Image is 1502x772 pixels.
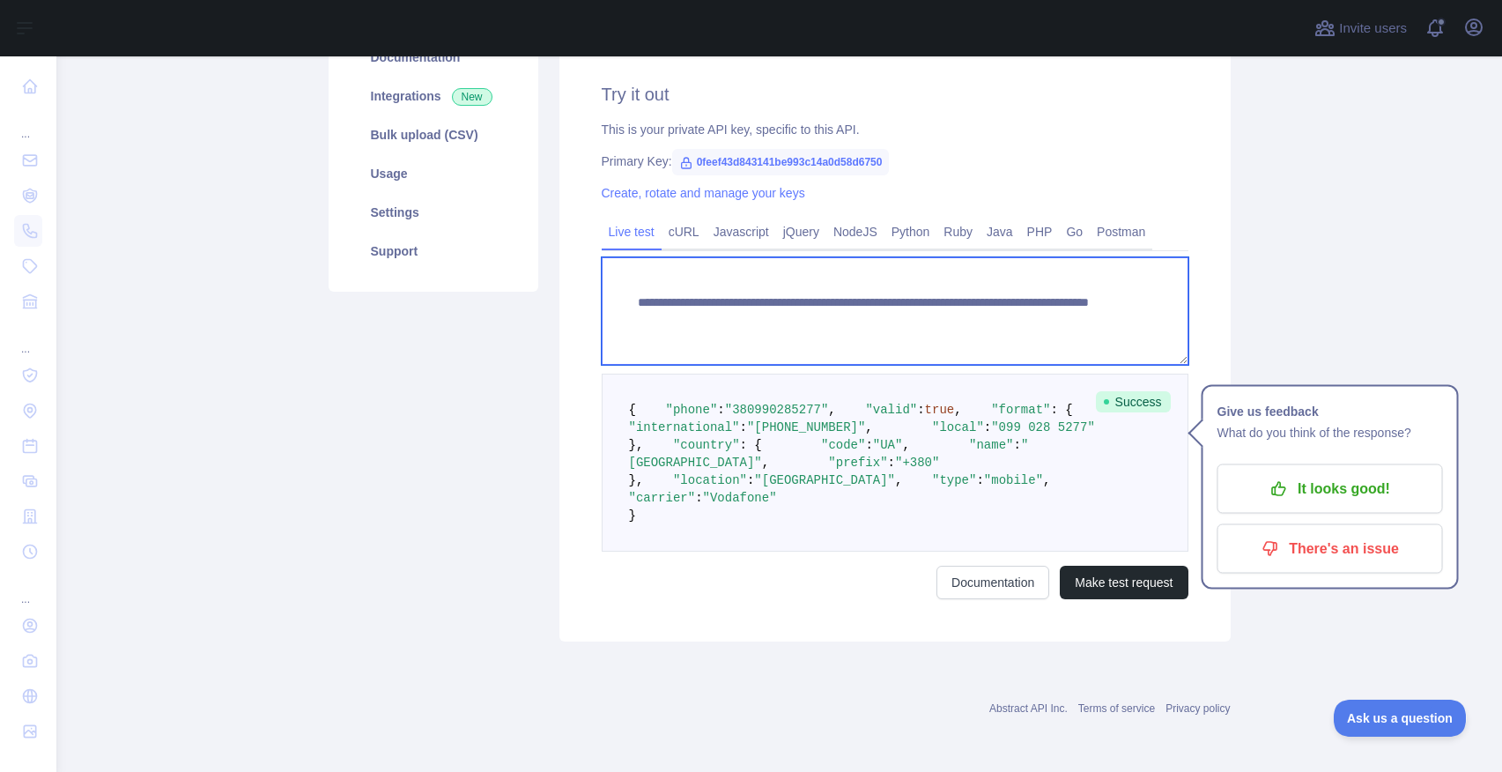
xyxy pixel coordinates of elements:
span: "format" [991,403,1050,417]
span: }, [629,438,644,452]
iframe: Toggle Customer Support [1334,700,1467,737]
span: , [902,438,909,452]
span: : { [740,438,762,452]
span: Invite users [1339,19,1407,39]
a: Settings [350,193,517,232]
a: PHP [1020,218,1060,246]
span: "country" [673,438,740,452]
span: "Vodafone" [703,491,777,505]
h1: Give us feedback [1217,401,1443,422]
a: jQuery [776,218,826,246]
h2: Try it out [602,82,1188,107]
span: "type" [932,473,976,487]
div: ... [14,106,42,141]
div: Primary Key: [602,152,1188,170]
span: "prefix" [828,456,887,470]
span: : [695,491,702,505]
span: New [452,88,492,106]
a: Go [1059,218,1090,246]
span: "location" [673,473,747,487]
a: Terms of service [1078,702,1155,715]
span: : [865,438,872,452]
span: : [1013,438,1020,452]
span: , [895,473,902,487]
span: : [740,420,747,434]
span: : [984,420,991,434]
span: "099 028 5277" [991,420,1095,434]
a: cURL [662,218,707,246]
a: Create, rotate and manage your keys [602,186,805,200]
span: "local" [932,420,984,434]
span: "code" [821,438,865,452]
p: What do you think of the response? [1217,422,1443,443]
div: This is your private API key, specific to this API. [602,121,1188,138]
a: Support [350,232,517,271]
span: "phone" [666,403,718,417]
span: true [925,403,955,417]
a: Privacy policy [1165,702,1230,715]
span: "+380" [895,456,939,470]
span: "carrier" [629,491,696,505]
a: Postman [1090,218,1152,246]
button: Make test request [1060,566,1188,599]
span: "valid" [865,403,917,417]
span: }, [629,473,644,487]
span: { [629,403,636,417]
span: "UA" [873,438,903,452]
span: , [954,403,961,417]
button: Invite users [1311,14,1410,42]
span: , [762,456,769,470]
div: ... [14,571,42,606]
span: , [865,420,872,434]
a: Javascript [707,218,776,246]
span: : [747,473,754,487]
span: "[PHONE_NUMBER]" [747,420,865,434]
span: "name" [969,438,1013,452]
span: : [976,473,983,487]
span: 0feef43d843141be993c14a0d58d6750 [672,149,890,175]
div: ... [14,321,42,356]
a: NodeJS [826,218,884,246]
span: Success [1096,391,1171,412]
a: Live test [602,218,662,246]
span: : [888,456,895,470]
span: } [629,508,636,523]
span: : [717,403,724,417]
span: "[GEOGRAPHIC_DATA]" [754,473,895,487]
a: Usage [350,154,517,193]
span: : [917,403,924,417]
a: Documentation [350,38,517,77]
span: , [1043,473,1050,487]
span: "international" [629,420,740,434]
a: Bulk upload (CSV) [350,115,517,154]
a: Integrations New [350,77,517,115]
span: , [828,403,835,417]
a: Ruby [936,218,980,246]
span: "380990285277" [725,403,829,417]
span: : { [1050,403,1072,417]
a: Documentation [936,566,1049,599]
a: Java [980,218,1020,246]
a: Abstract API Inc. [989,702,1068,715]
span: "mobile" [984,473,1043,487]
a: Python [884,218,937,246]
